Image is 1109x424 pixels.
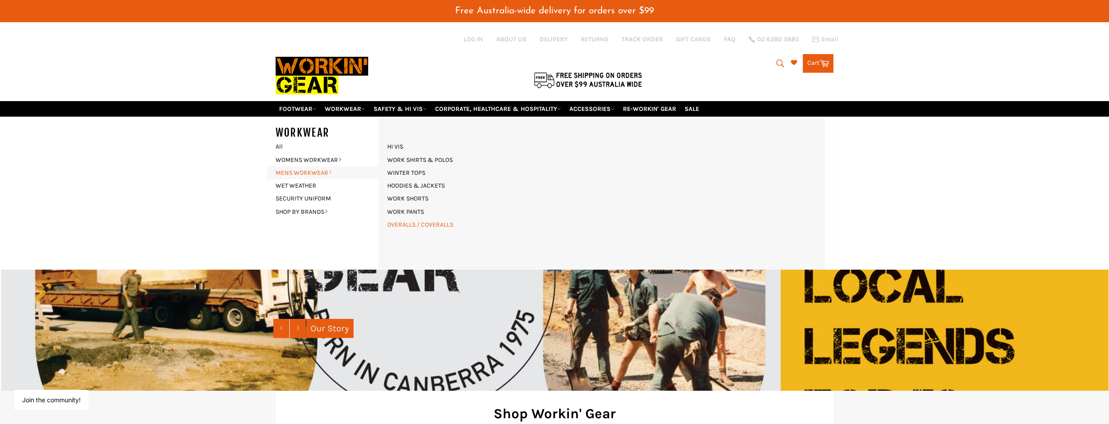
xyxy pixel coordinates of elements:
[581,35,608,43] a: RETURNS
[289,404,821,423] h2: Shop Workin' Gear
[378,117,825,270] div: MENS WORKWEAR
[566,101,618,117] a: ACCESSORIES
[540,35,568,43] a: DELIVERY
[276,126,387,140] h5: WORKWEAR
[276,51,368,101] img: Workin Gear leaders in Workwear, Safety Boots, PPE, Uniforms. Australia's No.1 in Workwear
[619,101,680,117] a: RE-WORKIN' GEAR
[622,35,663,43] a: TRACK ORDER
[676,35,711,43] a: GIFT CARDS
[463,35,483,43] a: Log in
[757,36,799,43] span: 02 6280 5885
[271,166,378,179] a: MENS WORKWEAR
[321,101,369,117] a: WORKWEAR
[821,36,838,43] span: Email
[383,192,433,205] a: WORK SHORTS
[271,179,378,192] a: WET WEATHER
[370,101,430,117] a: SAFETY & HI VIS
[383,140,408,153] a: HI VIS
[383,166,430,179] a: WINTER TOPS
[681,101,703,117] a: SALE
[383,179,449,192] a: HOODIES & JACKETS
[276,101,320,117] a: FOOTWEAR
[383,205,428,218] a: WORK PANTS
[455,6,654,16] span: Free Australia-wide delivery for orders over $99
[803,54,833,73] a: Cart
[812,36,838,43] a: Email
[724,35,735,43] a: FAQ
[432,101,564,117] a: CORPORATE, HEALTHCARE & HOSPITALITY
[496,35,526,43] a: ABOUT US
[533,71,643,89] img: Flat $9.95 shipping Australia wide
[383,153,457,166] a: WORK SHIRTS & POLOS
[22,396,81,404] button: Join the community!
[271,153,378,166] a: WOMENS WORKWEAR
[383,218,458,231] a: OVERALLS / COVERALLS
[271,205,378,218] a: SHOP BY BRANDS
[271,140,387,153] a: All
[749,36,799,43] a: 02 6280 5885
[271,192,378,205] a: SECURITY UNIFORM
[306,319,354,338] a: Our Story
